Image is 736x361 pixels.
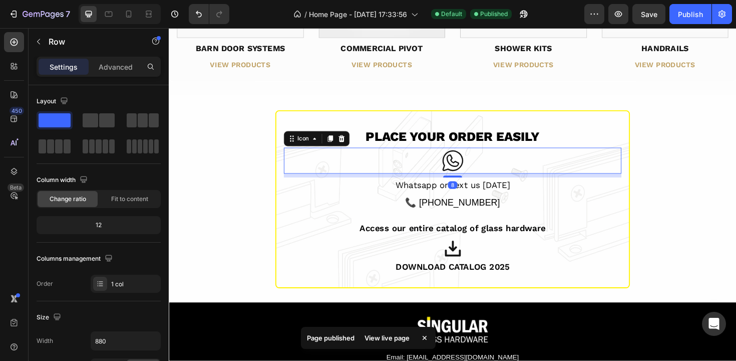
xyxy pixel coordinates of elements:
p: Row [49,36,134,48]
div: 8 [295,162,305,170]
div: Publish [678,9,703,20]
img: [object Object] [263,306,338,333]
p: Settings [50,62,78,72]
div: VIEW PRODUCTS [343,34,408,45]
span: Default [441,10,462,19]
div: PLACE YOUR ORDER EASILY [122,104,479,127]
span: Save [641,10,657,19]
div: Columns management [37,252,115,266]
p: SHOWER KITS [309,16,442,29]
button: VIEW PRODUCTS [331,30,420,49]
a: 📞 [PHONE_NUMBER] [250,179,350,190]
div: 1 col [111,280,158,289]
span: Published [480,10,508,19]
button: Save [632,4,665,24]
iframe: Design area [169,28,736,361]
div: Width [37,336,53,345]
span: Fit to content [111,195,148,204]
p: Advanced [99,62,133,72]
div: Open Intercom Messenger [702,312,726,336]
p: 7 [66,8,70,20]
button: Publish [669,4,711,24]
input: Auto [91,332,160,350]
div: Access our entire catalog of glass hardware [122,204,479,220]
div: Order [37,279,53,288]
p: Whatsapp or text us [DATE] [123,159,478,173]
button: VIEW PRODUCTS [481,30,569,49]
button: 7 [4,4,75,24]
button: VIEW PRODUCTS [181,30,269,49]
div: 450 [10,107,24,115]
div: Undo/Redo [189,4,229,24]
div: DOWNLOAD CATALOG 2025 [122,245,479,261]
span: / [304,9,307,20]
span: Home Page - [DATE] 17:33:56 [309,9,407,20]
div: Beta [8,184,24,192]
div: Size [37,311,63,324]
p: Email: [EMAIL_ADDRESS][DOMAIN_NAME] [81,342,520,355]
div: 12 [39,218,159,232]
div: VIEW PRODUCTS [493,34,557,45]
div: Layout [37,95,70,108]
p: Page published [307,333,354,343]
div: VIEW PRODUCTS [193,34,257,45]
div: HANDRAILS [459,15,593,30]
div: Column width [37,173,90,187]
span: Change ratio [50,195,86,204]
div: View live page [358,331,416,345]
